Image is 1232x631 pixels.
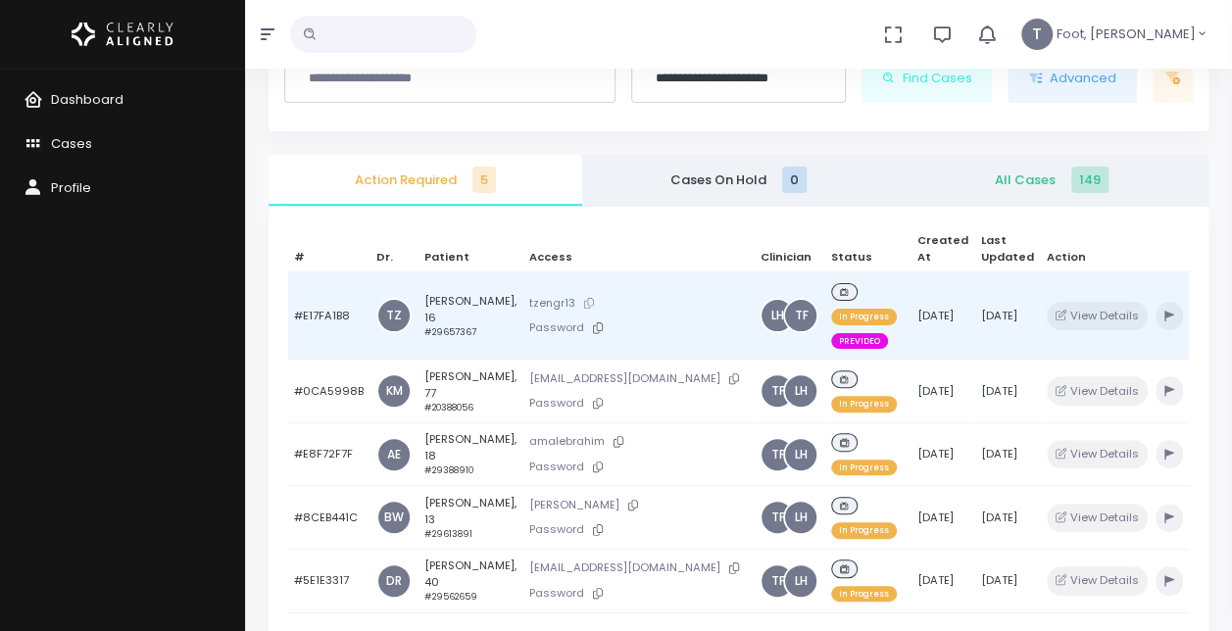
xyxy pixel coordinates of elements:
td: #E8F72F7F [288,422,370,486]
span: In Progress [831,460,897,475]
span: In Progress [831,396,897,412]
p: tzengr13 [529,293,748,314]
button: View Details [1047,302,1148,330]
button: View Details [1047,504,1148,532]
a: LH [785,439,816,470]
th: Last Updated [974,226,1040,272]
small: #20388056 [424,402,473,413]
td: #8CEB441C [288,486,370,550]
p: Password [529,457,748,477]
td: [PERSON_NAME], 40 [419,550,523,613]
button: View Details [1047,566,1148,595]
img: Logo Horizontal [72,14,173,55]
span: [DATE] [917,572,954,588]
span: Foot, [PERSON_NAME] [1057,24,1196,44]
button: Advanced [1008,53,1138,104]
a: TZ [378,300,410,331]
p: [EMAIL_ADDRESS][DOMAIN_NAME] [529,368,748,389]
td: #0CA5998B [288,360,370,423]
span: [DATE] [917,446,954,461]
a: TF [762,375,793,407]
th: Patient [419,226,523,272]
td: [PERSON_NAME], 16 [419,272,523,360]
span: [DATE] [981,383,1017,399]
a: KM [378,375,410,407]
p: Password [529,519,748,540]
a: BW [378,502,410,533]
span: Profile [51,178,91,197]
span: Cases On Hold [598,170,880,190]
button: View Details [1047,376,1148,405]
th: # [288,226,370,272]
span: Action Required [284,170,567,190]
span: [DATE] [917,383,954,399]
small: #29613891 [424,528,472,540]
td: #5E1E3317 [288,550,370,613]
span: T [1021,19,1053,50]
a: LH [785,375,816,407]
th: Created At [912,226,975,272]
a: AE [378,439,410,470]
small: #29388910 [424,464,473,476]
th: Dr. [370,226,419,272]
th: Clinician [754,226,825,272]
span: All Cases [911,170,1193,190]
th: Status [825,226,912,272]
span: [DATE] [981,510,1017,525]
span: 5 [472,167,496,193]
a: TF [785,300,816,331]
button: Find Cases [862,53,992,104]
a: LH [762,300,793,331]
p: amalebrahim [529,431,748,452]
span: In Progress [831,522,897,538]
th: Action [1040,226,1189,272]
p: [EMAIL_ADDRESS][DOMAIN_NAME] [529,558,748,578]
td: [PERSON_NAME], 18 [419,422,523,486]
button: View Details [1047,440,1148,468]
span: Cases [51,134,92,153]
span: In Progress [831,309,897,324]
small: #29657367 [424,326,476,338]
a: LH [785,502,816,533]
p: Password [529,393,748,413]
td: #E17FA1B8 [288,272,370,360]
a: TF [762,565,793,597]
th: Access [522,226,754,272]
a: DR [378,565,410,597]
span: [DATE] [917,510,954,525]
a: TF [762,439,793,470]
td: [PERSON_NAME], 77 [419,360,523,423]
a: LH [785,565,816,597]
a: TF [762,502,793,533]
span: In Progress [831,586,897,602]
span: 149 [1071,167,1109,193]
span: [DATE] [981,308,1017,323]
small: #29562659 [424,591,477,603]
span: [DATE] [981,572,1017,588]
span: [DATE] [981,446,1017,461]
span: Dashboard [51,90,123,109]
p: Password [529,583,748,604]
span: PREVIDEO [831,333,888,349]
p: [PERSON_NAME] [529,495,748,515]
td: [PERSON_NAME], 13 [419,486,523,550]
span: 0 [782,167,807,193]
span: [DATE] [917,308,954,323]
p: Password [529,317,748,338]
